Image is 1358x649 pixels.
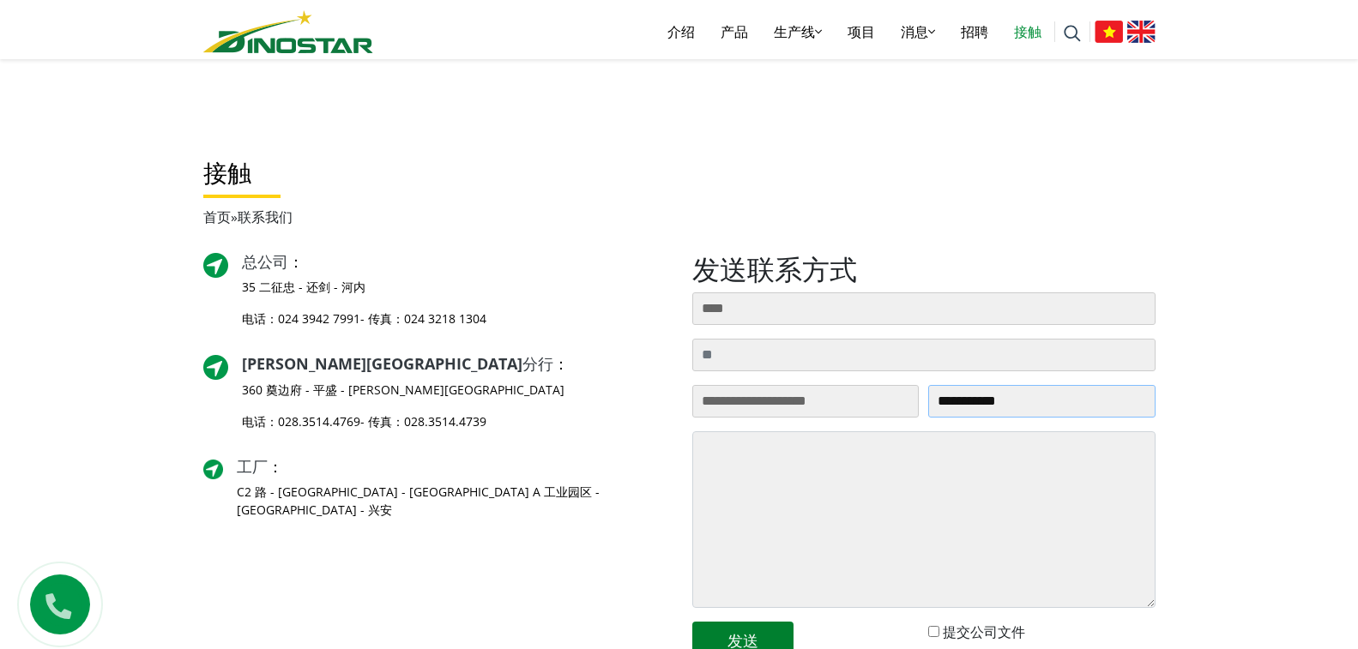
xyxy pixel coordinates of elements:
[1001,4,1054,59] a: 接触
[360,413,404,430] font: - 传真：
[655,4,708,59] a: 介绍
[203,355,228,380] img: 导演
[242,279,365,295] font: 35 二征忠 - 还剑 - 河内
[242,310,278,327] font: 电话：
[231,207,238,226] font: »
[848,22,875,41] font: 项目
[888,4,948,59] a: 消息
[774,22,815,41] font: 生产线
[288,251,304,272] font: ：
[943,622,1025,641] font: 提交公司文件
[1095,21,1123,43] img: 越南语
[721,22,748,41] font: 产品
[242,382,564,398] font: 360 奠边府 - 平盛 - [PERSON_NAME][GEOGRAPHIC_DATA]
[278,413,360,430] a: 028.3514.4769
[203,156,251,189] font: 接触
[268,456,283,477] font: ：
[237,484,600,518] font: C2 路 - [GEOGRAPHIC_DATA] - [GEOGRAPHIC_DATA] A 工业园区 - [GEOGRAPHIC_DATA] - 兴安
[961,22,988,41] font: 招聘
[761,4,835,59] a: 生产线
[242,353,553,374] a: [PERSON_NAME][GEOGRAPHIC_DATA]分行
[203,207,231,226] a: 首页
[360,310,404,327] font: - 传真：
[242,413,278,430] font: 电话：
[203,253,228,278] img: 导演
[667,22,695,41] font: 介绍
[203,460,224,480] img: 导演
[278,310,360,327] a: 024 3942 7991
[203,10,373,53] img: 标识
[835,4,888,59] a: 项目
[553,353,569,374] font: ：
[404,310,486,327] a: 024 3218 1304
[692,250,857,287] font: 发送联系方式
[242,251,288,272] a: 总公司
[1014,22,1041,41] font: 接触
[948,4,1001,59] a: 招聘
[1064,25,1081,42] img: 搜索
[237,456,268,477] a: 工厂
[1127,21,1156,43] img: 英语
[901,22,928,41] font: 消息
[404,413,486,430] a: 028.3514.4739
[238,207,293,226] font: 联系我们
[708,4,761,59] a: 产品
